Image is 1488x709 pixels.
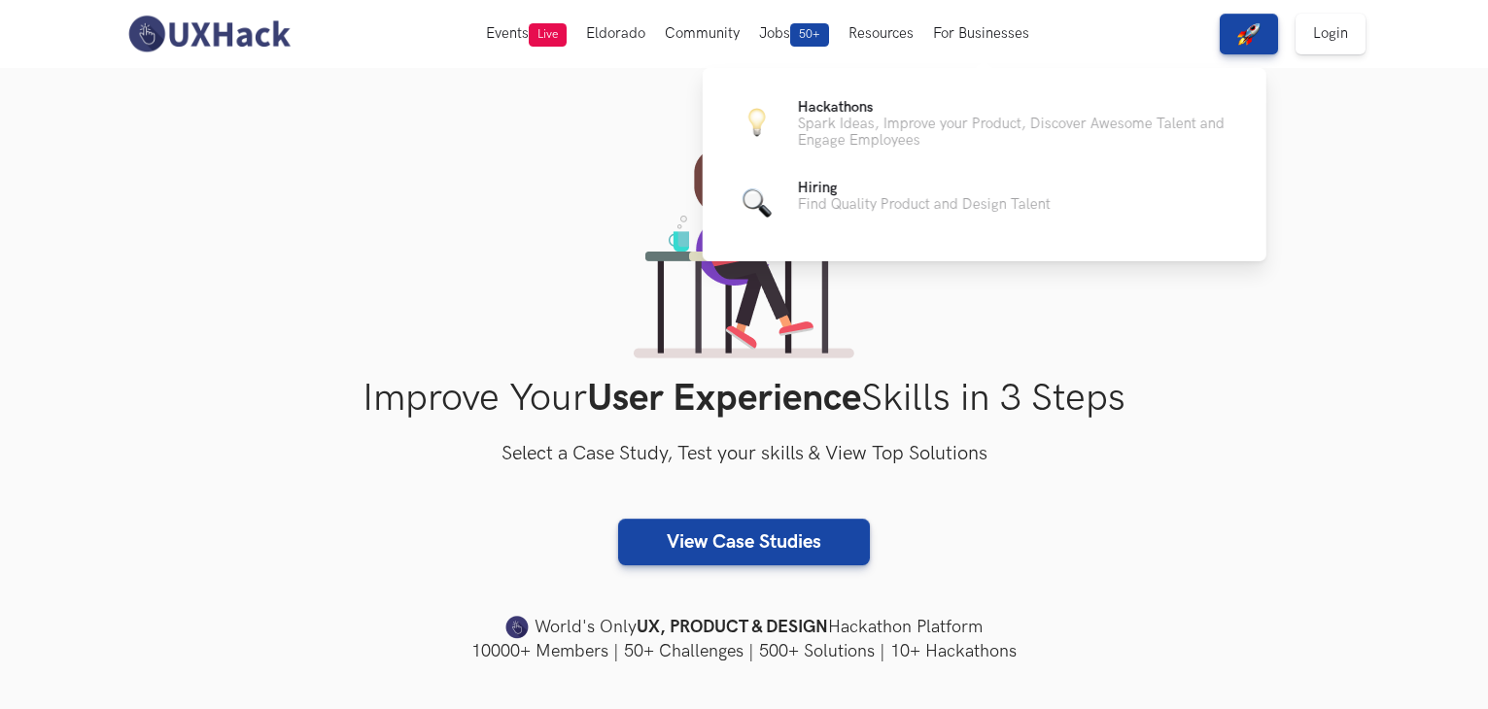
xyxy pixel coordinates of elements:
[122,614,1367,641] h4: World's Only Hackathon Platform
[122,439,1367,470] h3: Select a Case Study, Test your skills & View Top Solutions
[734,180,1235,226] a: Magnifying glassHiringFind Quality Product and Design Talent
[734,99,1235,149] a: BulbHackathonsSpark Ideas, Improve your Product, Discover Awesome Talent and Engage Employees
[1237,22,1261,46] img: rocket
[634,148,854,358] img: lady working on laptop
[798,196,1051,213] p: Find Quality Product and Design Talent
[122,14,295,54] img: UXHack-logo.png
[1296,14,1366,54] a: Login
[122,376,1367,422] h1: Improve Your Skills in 3 Steps
[798,116,1235,149] p: Spark Ideas, Improve your Product, Discover Awesome Talent and Engage Employees
[529,23,567,47] span: Live
[743,188,772,218] img: Magnifying glass
[798,180,838,196] span: Hiring
[743,108,772,137] img: Bulb
[790,23,829,47] span: 50+
[618,519,870,565] a: View Case Studies
[637,614,828,641] strong: UX, PRODUCT & DESIGN
[798,99,874,116] span: Hackathons
[587,376,861,422] strong: User Experience
[122,639,1367,663] h4: 10000+ Members | 50+ Challenges | 500+ Solutions | 10+ Hackathons
[505,615,529,640] img: uxhack-favicon-image.png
